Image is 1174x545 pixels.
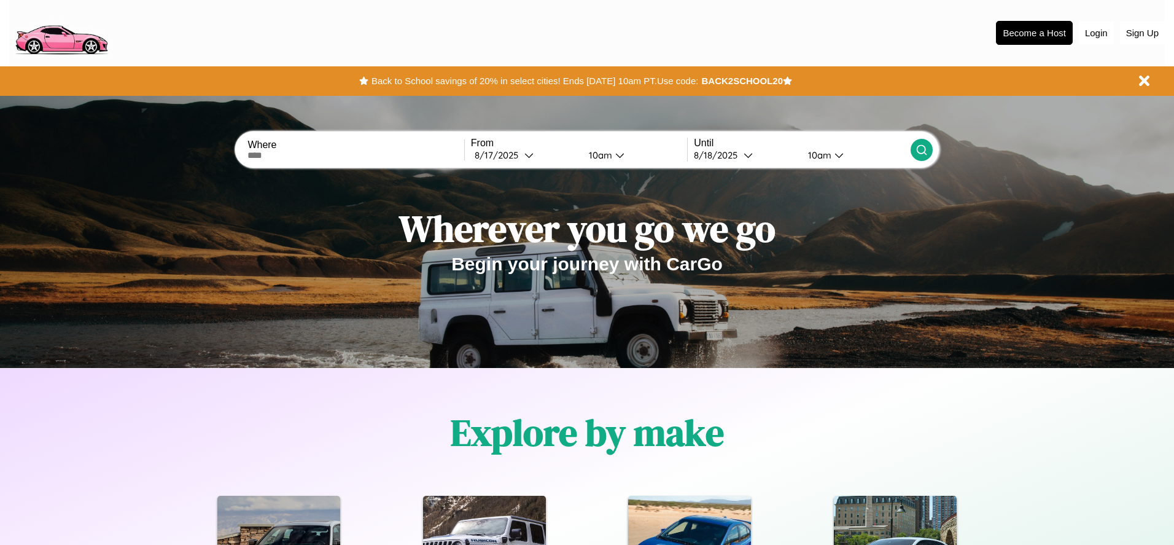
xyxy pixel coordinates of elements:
button: Back to School savings of 20% in select cities! Ends [DATE] 10am PT.Use code: [368,73,701,90]
label: From [471,138,687,149]
label: Where [247,139,464,151]
button: Become a Host [996,21,1073,45]
div: 10am [583,149,615,161]
h1: Explore by make [451,407,724,458]
b: BACK2SCHOOL20 [701,76,783,86]
button: 8/17/2025 [471,149,579,162]
div: 8 / 17 / 2025 [475,149,524,161]
button: Sign Up [1120,22,1165,44]
img: logo [9,6,113,58]
button: Login [1079,22,1114,44]
button: 10am [579,149,687,162]
label: Until [694,138,910,149]
div: 8 / 18 / 2025 [694,149,744,161]
div: 10am [802,149,834,161]
button: 10am [798,149,910,162]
